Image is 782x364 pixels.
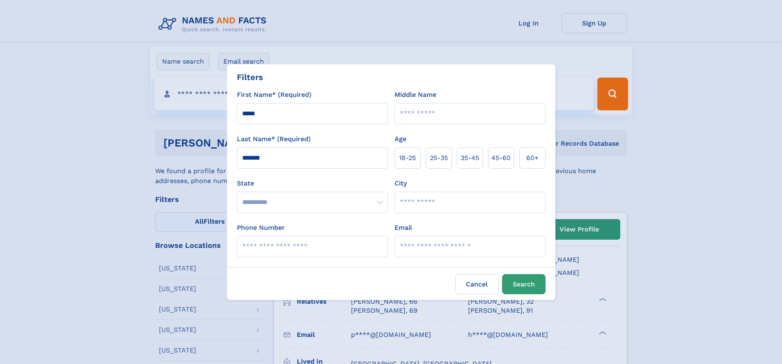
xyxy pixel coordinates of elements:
label: Last Name* (Required) [237,134,311,144]
span: 60+ [526,153,539,163]
span: 18‑25 [399,153,416,163]
label: Cancel [455,274,499,294]
label: City [394,179,407,188]
label: Email [394,223,412,233]
span: 45‑60 [491,153,511,163]
span: 35‑45 [461,153,479,163]
label: Middle Name [394,90,436,100]
span: 25‑35 [430,153,448,163]
label: Phone Number [237,223,285,233]
label: Age [394,134,406,144]
label: State [237,179,388,188]
div: Filters [237,71,263,83]
button: Search [502,274,546,294]
label: First Name* (Required) [237,90,312,100]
